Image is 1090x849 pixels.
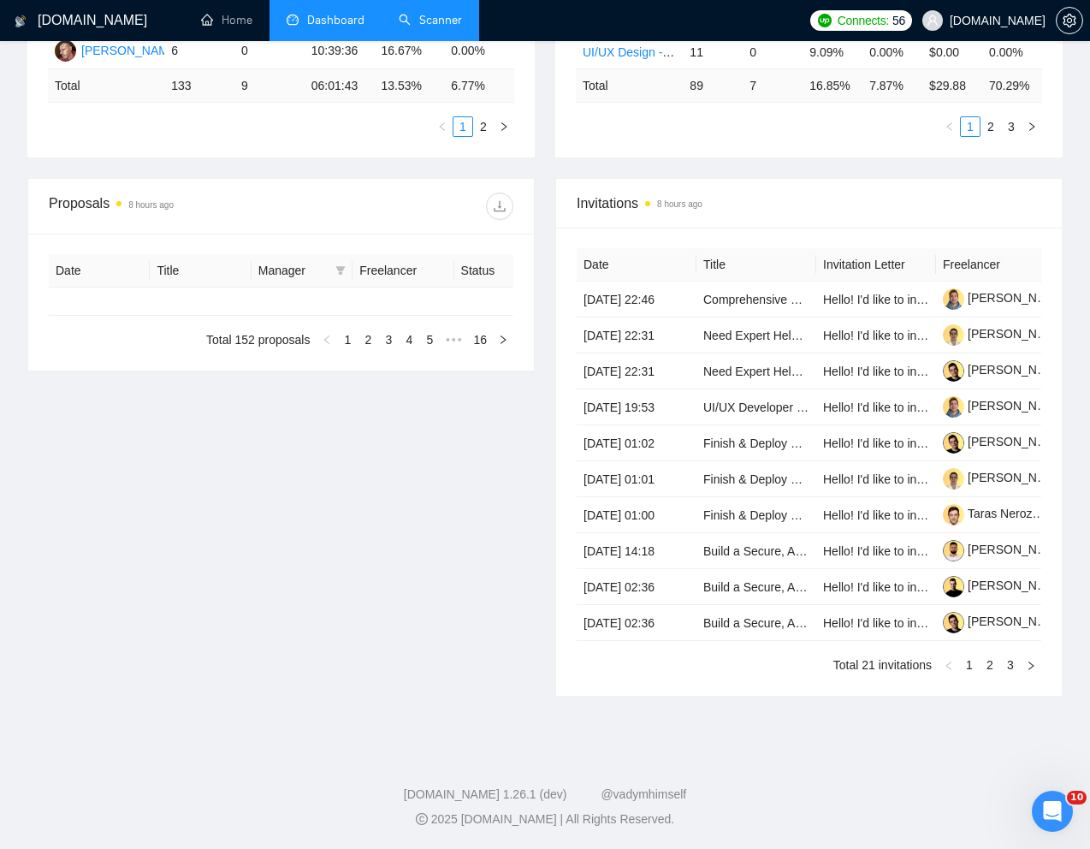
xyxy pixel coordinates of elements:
[703,293,909,306] a: Comprehensive Crypto Wallet Revamp
[743,68,803,102] td: 7
[420,330,439,349] a: 5
[14,810,1076,828] div: 2025 [DOMAIN_NAME] | All Rights Reserved.
[15,8,27,35] img: logo
[939,655,959,675] li: Previous Page
[461,261,531,280] span: Status
[577,605,696,641] td: [DATE] 02:36
[943,396,964,418] img: c1iyAifsigyTDdmuq6eRcPf916se80yb17qAnDqJJ3qGj1yquzxbcwwZ8sEDCO_MFk
[982,35,1042,68] td: 0.00%
[404,787,567,801] a: [DOMAIN_NAME] 1.26.1 (dev)
[577,318,696,353] td: [DATE] 22:31
[337,330,358,350] li: 1
[375,69,445,103] td: 13.53 %
[577,282,696,318] td: [DATE] 22:46
[206,330,310,350] li: Total 152 proposals
[487,199,512,213] span: download
[943,614,1066,628] a: [PERSON_NAME]
[683,35,743,68] td: 11
[287,14,299,26] span: dashboard
[927,15,939,27] span: user
[1001,656,1020,674] a: 3
[943,327,1066,341] a: [PERSON_NAME]
[960,116,980,137] li: 1
[943,399,1066,413] a: [PERSON_NAME]
[943,612,964,633] img: c14J798sJin7A7Mao0eZ5tP9r1w8eFJcwVRC-pYbcqkEI-GtdsbrmjM67kuMuWBJZI
[980,116,1001,137] li: 2
[583,45,764,59] a: UI/UX Design - [PERSON_NAME]
[696,389,816,425] td: UI/UX Developer Needed for Front End Application Enhancement
[943,471,1066,484] a: [PERSON_NAME]
[375,33,445,69] td: 16.67%
[833,655,932,675] li: Total 21 invitations
[453,117,472,136] a: 1
[317,330,337,350] button: left
[943,360,964,382] img: c14J798sJin7A7Mao0eZ5tP9r1w8eFJcwVRC-pYbcqkEI-GtdsbrmjM67kuMuWBJZI
[577,248,696,282] th: Date
[234,69,305,103] td: 9
[980,656,999,674] a: 2
[577,425,696,461] td: [DATE] 01:02
[743,35,803,68] td: 0
[494,116,514,137] button: right
[939,116,960,137] li: Previous Page
[498,335,508,345] span: right
[703,436,1074,450] a: Finish & Deploy Usage-Based Billing App (Node.js + QuickBooks API)
[696,353,816,389] td: Need Expert Help Debugging Playwright Automation (Google Results Failing)
[234,33,305,69] td: 0
[474,117,493,136] a: 2
[943,540,964,561] img: c1KlPsBsMF3GODfU_H7KM9omajHWWS6ezOBo-K3Px-HuEEPsuq1SjqXh9C5koNVxvv
[1001,116,1022,137] li: 3
[416,813,428,825] span: copyright
[440,330,467,350] span: •••
[432,116,453,137] button: left
[494,116,514,137] li: Next Page
[493,330,513,350] button: right
[943,576,964,597] img: c1SzIbEPm00t23SiHkyARVMOmVneCY9unz2SixVBO24ER7hE6G1mrrfMXK5DrmUIab
[939,116,960,137] button: left
[943,432,964,454] img: c14J798sJin7A7Mao0eZ5tP9r1w8eFJcwVRC-pYbcqkEI-GtdsbrmjM67kuMuWBJZI
[696,497,816,533] td: Finish & Deploy Usage-Based Billing App (Node.js + QuickBooks API)
[1057,14,1082,27] span: setting
[696,282,816,318] td: Comprehensive Crypto Wallet Revamp
[696,605,816,641] td: Build a Secure, AI-Powered Consumer Platform - Full Stack Engineer (Fixed-Price $25k+)
[657,199,702,209] time: 8 hours ago
[467,330,493,350] li: 16
[379,330,398,349] a: 3
[703,472,1074,486] a: Finish & Deploy Usage-Based Billing App (Node.js + QuickBooks API)
[400,330,418,349] a: 4
[943,579,1066,592] a: [PERSON_NAME]
[432,116,453,137] li: Previous Page
[960,656,979,674] a: 1
[922,35,982,68] td: $0.00
[335,265,346,276] span: filter
[943,507,1051,520] a: Taras Neroznak
[943,288,964,310] img: c1iyAifsigyTDdmuq6eRcPf916se80yb17qAnDqJJ3qGj1yquzxbcwwZ8sEDCO_MFk
[399,330,419,350] li: 4
[1021,655,1041,675] button: right
[48,69,164,103] td: Total
[696,461,816,497] td: Finish & Deploy Usage-Based Billing App (Node.js + QuickBooks API)
[338,330,357,349] a: 1
[453,116,473,137] li: 1
[980,655,1000,675] li: 2
[49,193,281,220] div: Proposals
[944,661,954,671] span: left
[358,330,378,350] li: 2
[943,435,1066,448] a: [PERSON_NAME]
[981,117,1000,136] a: 2
[1056,14,1083,27] a: setting
[945,122,955,132] span: left
[332,258,349,283] span: filter
[378,330,399,350] li: 3
[862,68,922,102] td: 7.87 %
[943,504,964,525] img: c15az_EgoumIzL14PEGRJQXM9D3YosdBqThoa8AwbBodrMKhnmLA56nx_2IO8kbWEI
[305,33,375,69] td: 10:39:36
[936,248,1056,282] th: Freelancer
[862,35,922,68] td: 0.00%
[252,254,352,288] th: Manager
[258,261,329,280] span: Manager
[473,116,494,137] li: 2
[128,200,174,210] time: 8 hours ago
[1021,655,1041,675] li: Next Page
[943,543,1066,556] a: [PERSON_NAME]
